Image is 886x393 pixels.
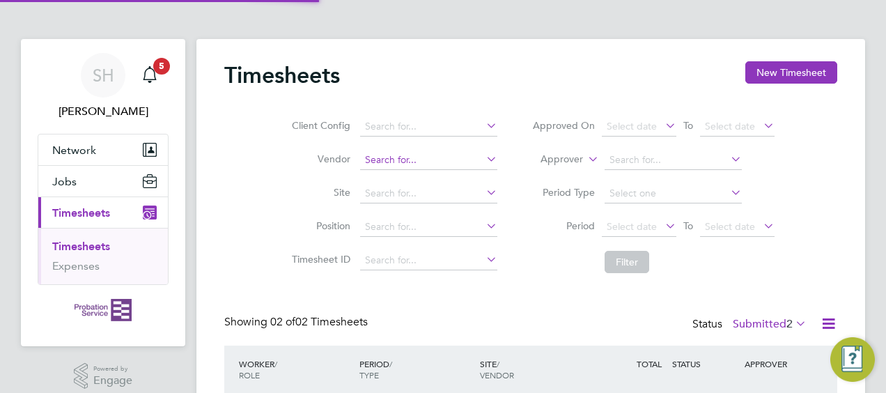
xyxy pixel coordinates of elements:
span: / [274,358,277,369]
input: Search for... [360,217,497,237]
span: Timesheets [52,206,110,219]
div: APPROVER [741,351,814,376]
span: 2 [786,317,793,331]
a: Timesheets [52,240,110,253]
a: SH[PERSON_NAME] [38,53,169,120]
span: TYPE [359,369,379,380]
span: Jobs [52,175,77,188]
input: Search for... [360,151,497,170]
span: Select date [607,220,657,233]
button: New Timesheet [745,61,837,84]
a: Expenses [52,259,100,272]
span: SH [93,66,114,84]
span: Select date [705,220,755,233]
input: Search for... [605,151,742,170]
span: / [497,358,499,369]
div: PERIOD [356,351,476,387]
span: Sarah Hennebry [38,103,169,120]
input: Search for... [360,184,497,203]
span: 02 of [270,315,295,329]
div: Showing [224,315,371,330]
button: Jobs [38,166,168,196]
span: / [389,358,392,369]
label: Approver [520,153,583,167]
div: SITE [476,351,597,387]
div: Status [692,315,809,334]
button: Network [38,134,168,165]
div: Timesheets [38,228,168,284]
button: Timesheets [38,197,168,228]
label: Submitted [733,317,807,331]
label: Vendor [288,153,350,165]
a: 5 [136,53,164,98]
label: Site [288,186,350,199]
span: ROLE [239,369,260,380]
span: VENDOR [480,369,514,380]
input: Search for... [360,251,497,270]
label: Position [288,219,350,232]
button: Engage Resource Center [830,337,875,382]
a: Go to home page [38,299,169,321]
h2: Timesheets [224,61,340,89]
button: Filter [605,251,649,273]
label: Client Config [288,119,350,132]
label: Period [532,219,595,232]
span: Select date [705,120,755,132]
input: Search for... [360,117,497,137]
label: Period Type [532,186,595,199]
div: STATUS [669,351,741,376]
span: Engage [93,375,132,387]
nav: Main navigation [21,39,185,346]
a: Powered byEngage [74,363,133,390]
span: 5 [153,58,170,75]
label: Approved On [532,119,595,132]
span: Powered by [93,363,132,375]
span: To [679,116,697,134]
input: Select one [605,184,742,203]
div: WORKER [235,351,356,387]
span: 02 Timesheets [270,315,368,329]
span: Network [52,144,96,157]
span: To [679,217,697,235]
img: probationservice-logo-retina.png [75,299,131,321]
span: Select date [607,120,657,132]
span: TOTAL [637,358,662,369]
label: Timesheet ID [288,253,350,265]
